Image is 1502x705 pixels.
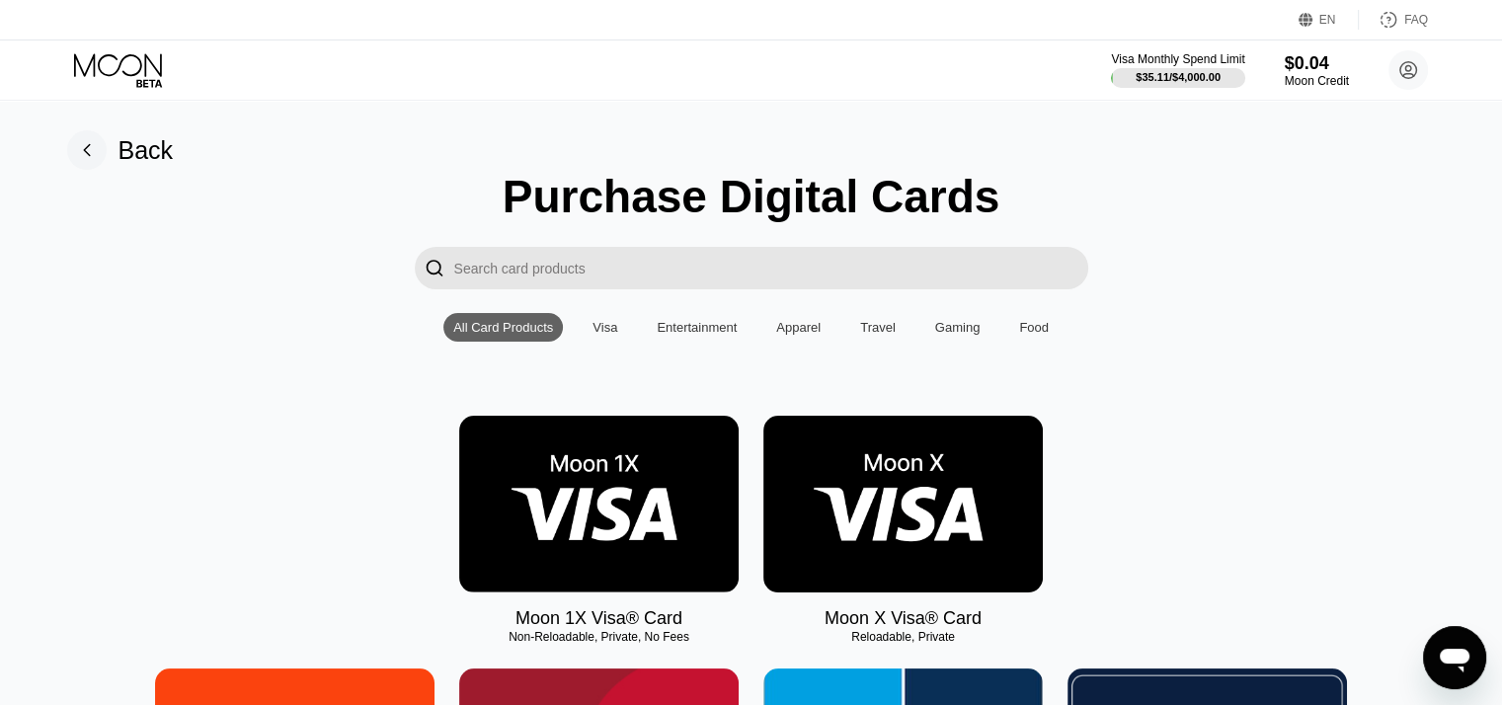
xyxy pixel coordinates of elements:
div: Apparel [766,313,830,342]
div: Gaming [925,313,990,342]
div: Food [1019,320,1049,335]
div: Moon 1X Visa® Card [515,608,682,629]
div: Travel [850,313,906,342]
div: $0.04 [1285,53,1349,74]
input: Search card products [454,247,1088,289]
div: Gaming [935,320,981,335]
div: Visa [593,320,617,335]
div: Back [119,136,174,165]
div: All Card Products [453,320,553,335]
div: Apparel [776,320,821,335]
div: EN [1319,13,1336,27]
div: FAQ [1359,10,1428,30]
div: Non-Reloadable, Private, No Fees [459,630,739,644]
div: Moon X Visa® Card [825,608,982,629]
div: Visa Monthly Spend Limit [1111,52,1244,66]
div: Back [67,130,174,170]
div: Entertainment [647,313,747,342]
div: Entertainment [657,320,737,335]
div: $35.11 / $4,000.00 [1136,71,1221,83]
div: Visa [583,313,627,342]
div: $0.04Moon Credit [1285,53,1349,88]
div: Visa Monthly Spend Limit$35.11/$4,000.00 [1111,52,1244,88]
div: All Card Products [443,313,563,342]
div: Moon Credit [1285,74,1349,88]
div:  [415,247,454,289]
div: EN [1299,10,1359,30]
iframe: Button to launch messaging window [1423,626,1486,689]
div: Travel [860,320,896,335]
div: Reloadable, Private [763,630,1043,644]
div: FAQ [1404,13,1428,27]
div: Purchase Digital Cards [503,170,1000,223]
div:  [425,257,444,279]
div: Food [1009,313,1059,342]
